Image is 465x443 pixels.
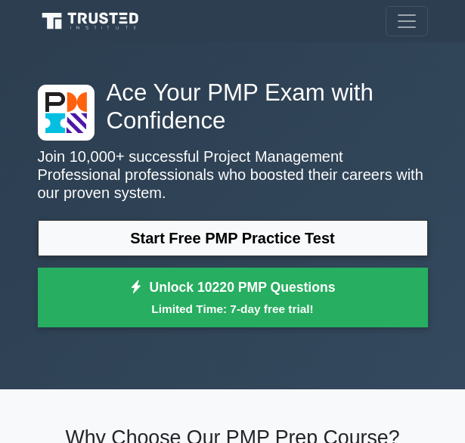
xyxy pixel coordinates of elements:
p: Join 10,000+ successful Project Management Professional professionals who boosted their careers w... [38,147,428,202]
a: Unlock 10220 PMP QuestionsLimited Time: 7-day free trial! [38,268,428,328]
small: Limited Time: 7-day free trial! [57,300,409,318]
h1: Ace Your PMP Exam with Confidence [38,79,428,135]
button: Toggle navigation [386,6,428,36]
a: Start Free PMP Practice Test [38,220,428,256]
